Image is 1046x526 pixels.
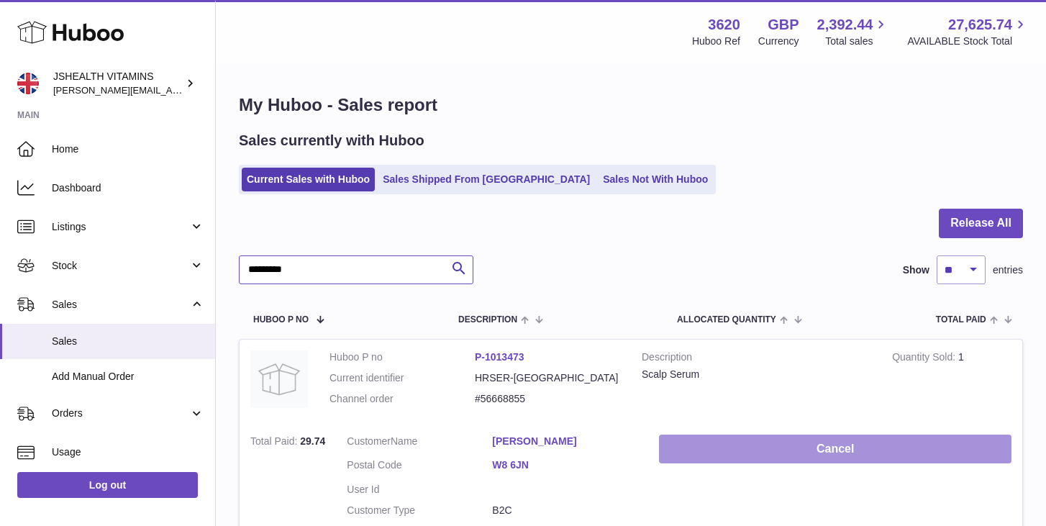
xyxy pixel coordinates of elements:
[993,263,1023,277] span: entries
[708,15,740,35] strong: 3620
[817,15,873,35] span: 2,392.44
[253,315,309,325] span: Huboo P no
[53,84,288,96] span: [PERSON_NAME][EMAIL_ADDRESS][DOMAIN_NAME]
[642,350,870,368] strong: Description
[492,504,637,517] dd: B2C
[239,131,424,150] h2: Sales currently with Huboo
[347,435,391,447] span: Customer
[492,435,637,448] a: [PERSON_NAME]
[458,315,517,325] span: Description
[52,370,204,384] span: Add Manual Order
[52,407,189,420] span: Orders
[250,435,300,450] strong: Total Paid
[378,168,595,191] a: Sales Shipped From [GEOGRAPHIC_DATA]
[52,220,189,234] span: Listings
[475,392,620,406] dd: #56668855
[825,35,889,48] span: Total sales
[475,371,620,385] dd: HRSER-[GEOGRAPHIC_DATA]
[52,445,204,459] span: Usage
[758,35,799,48] div: Currency
[817,15,890,48] a: 2,392.44 Total sales
[242,168,375,191] a: Current Sales with Huboo
[17,472,198,498] a: Log out
[329,371,475,385] dt: Current identifier
[903,263,929,277] label: Show
[892,351,958,366] strong: Quantity Sold
[642,368,870,381] div: Scalp Serum
[347,458,492,476] dt: Postal Code
[52,335,204,348] span: Sales
[939,209,1023,238] button: Release All
[52,181,204,195] span: Dashboard
[17,73,39,94] img: francesca@jshealthvitamins.com
[347,435,492,452] dt: Name
[677,315,776,325] span: ALLOCATED Quantity
[53,70,183,97] div: JSHEALTH VITAMINS
[475,351,524,363] a: P-1013473
[347,483,492,496] dt: User Id
[692,35,740,48] div: Huboo Ref
[250,350,308,408] img: no-photo.jpg
[347,504,492,517] dt: Customer Type
[768,15,799,35] strong: GBP
[52,298,189,312] span: Sales
[492,458,637,472] a: W8 6JN
[52,259,189,273] span: Stock
[907,15,1029,48] a: 27,625.74 AVAILABLE Stock Total
[52,142,204,156] span: Home
[598,168,713,191] a: Sales Not With Huboo
[936,315,986,325] span: Total paid
[659,435,1011,464] button: Cancel
[329,350,475,364] dt: Huboo P no
[300,435,325,447] span: 29.74
[881,340,1022,424] td: 1
[239,94,1023,117] h1: My Huboo - Sales report
[907,35,1029,48] span: AVAILABLE Stock Total
[329,392,475,406] dt: Channel order
[948,15,1012,35] span: 27,625.74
